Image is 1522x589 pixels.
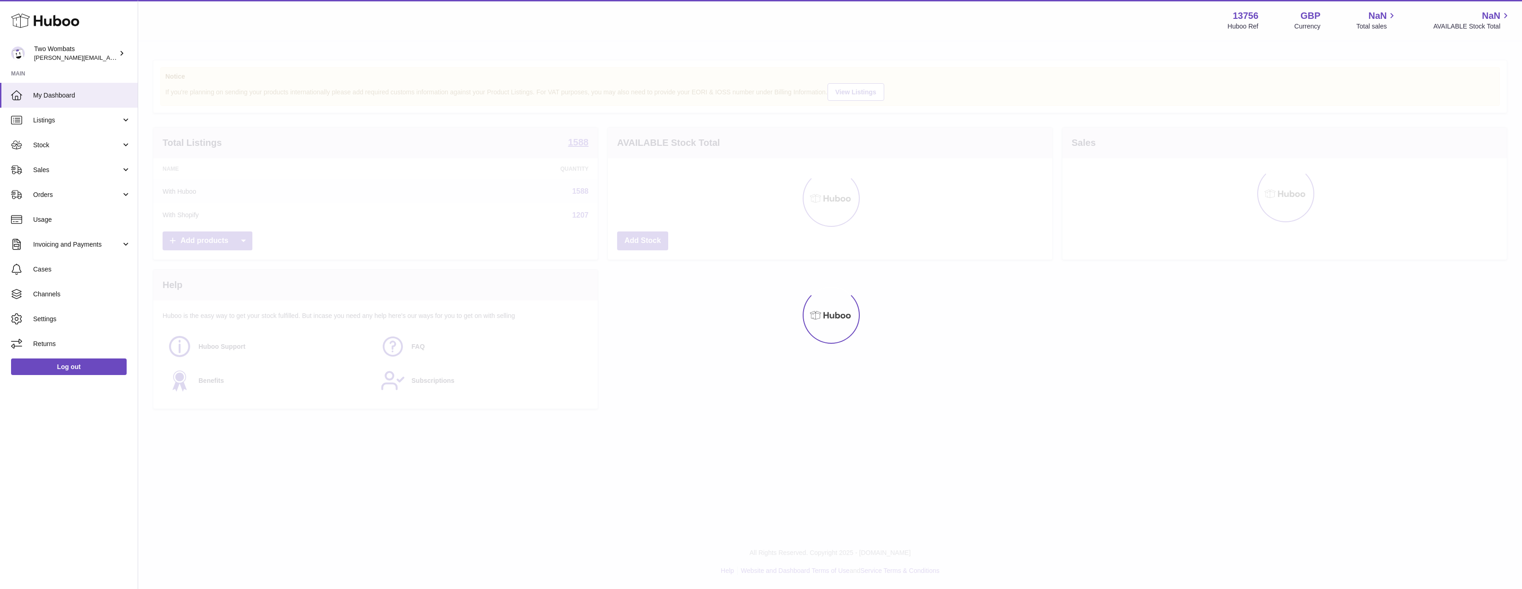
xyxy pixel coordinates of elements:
span: Stock [33,141,121,150]
span: Cases [33,265,131,274]
a: NaN AVAILABLE Stock Total [1433,10,1511,31]
div: Currency [1295,22,1321,31]
span: Returns [33,340,131,348]
span: NaN [1482,10,1500,22]
span: Listings [33,116,121,125]
span: Settings [33,315,131,323]
span: NaN [1368,10,1387,22]
span: Sales [33,166,121,174]
span: Usage [33,215,131,224]
strong: 13756 [1233,10,1259,22]
span: Channels [33,290,131,299]
span: AVAILABLE Stock Total [1433,22,1511,31]
span: Orders [33,191,121,199]
span: My Dashboard [33,91,131,100]
span: Invoicing and Payments [33,240,121,249]
strong: GBP [1300,10,1320,22]
span: Total sales [1356,22,1397,31]
span: [PERSON_NAME][EMAIL_ADDRESS][DOMAIN_NAME] [34,54,185,61]
a: NaN Total sales [1356,10,1397,31]
div: Two Wombats [34,45,117,62]
a: Log out [11,358,127,375]
div: Huboo Ref [1228,22,1259,31]
img: alan@twowombats.com [11,46,25,60]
